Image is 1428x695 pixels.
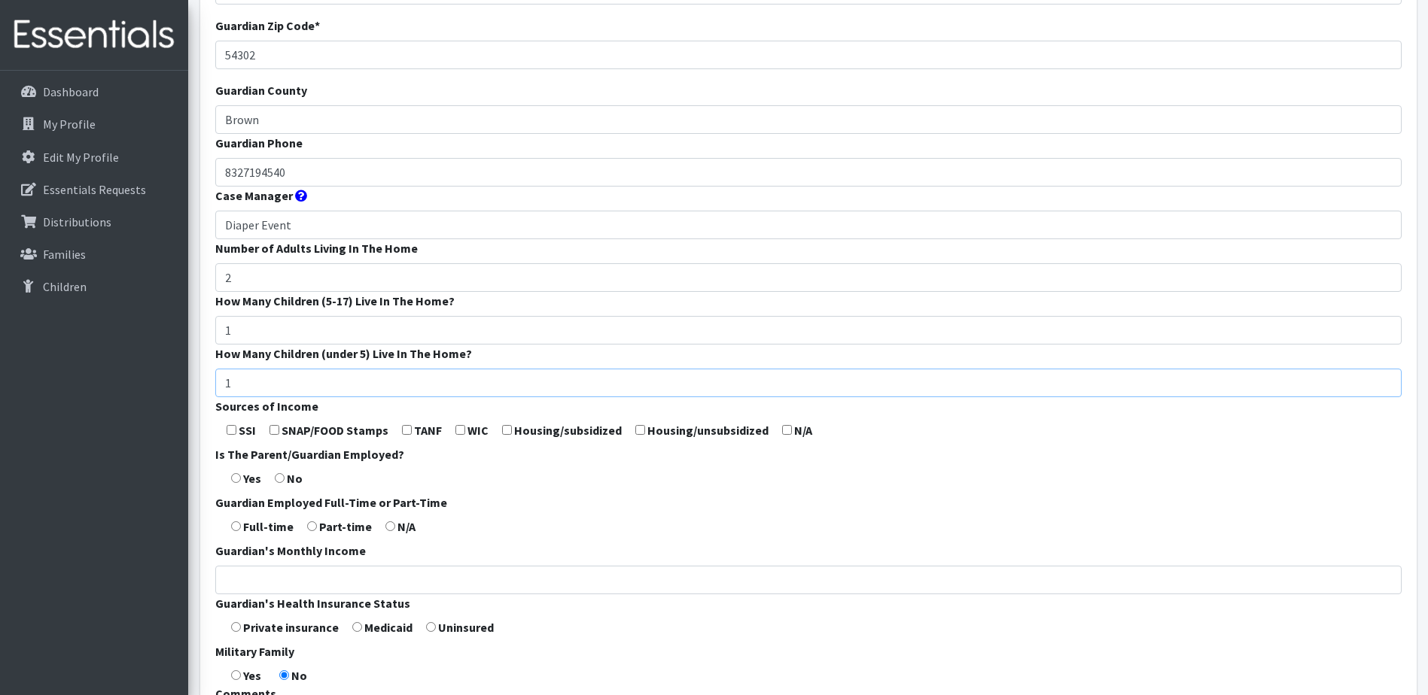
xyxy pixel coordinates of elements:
label: Is The Parent/Guardian Employed? [215,445,404,463]
label: Part-time [319,517,372,536]
img: HumanEssentials [6,10,182,60]
p: My Profile [43,117,96,132]
label: How Many Children (under 5) Live In The Home? [215,344,472,363]
label: Guardian's Health Insurance Status [215,594,410,612]
label: Military Family [215,642,294,660]
label: Full-time [243,517,294,536]
label: Uninsured [438,618,494,636]
label: N/A [397,517,416,536]
label: Medicaid [364,618,413,636]
a: Distributions [6,207,182,237]
label: Sources of Income [215,397,318,415]
label: SSI [239,421,256,439]
label: How Many Children (5-17) Live In The Home? [215,292,455,310]
label: Housing/unsubsidized [647,421,769,439]
label: No [287,469,303,487]
p: Edit My Profile [43,150,119,165]
label: Guardian Zip Code [215,17,320,35]
label: Guardian Phone [215,134,303,152]
label: Guardian County [215,81,307,99]
a: Families [6,239,182,269]
strong: No [291,668,307,683]
p: Essentials Requests [43,182,146,197]
strong: Yes [243,668,261,683]
label: Guardian's Monthly Income [215,542,366,560]
a: Dashboard [6,77,182,107]
abbr: required [315,18,320,33]
p: Families [43,247,86,262]
p: Children [43,279,87,294]
label: N/A [794,421,812,439]
label: SNAP/FOOD Stamps [282,421,388,439]
i: Person at the agency who is assigned to this family. [295,190,307,202]
a: Essentials Requests [6,175,182,205]
label: Yes [243,469,261,487]
label: Number of Adults Living In The Home [215,239,418,257]
label: Guardian Employed Full-Time or Part-Time [215,493,447,511]
p: Dashboard [43,84,99,99]
label: TANF [414,421,442,439]
label: Private insurance [243,618,339,636]
label: Case Manager [215,187,293,205]
label: Housing/subsidized [514,421,622,439]
a: My Profile [6,109,182,139]
p: Distributions [43,214,111,229]
a: Children [6,272,182,302]
a: Edit My Profile [6,142,182,172]
label: WIC [467,421,489,439]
